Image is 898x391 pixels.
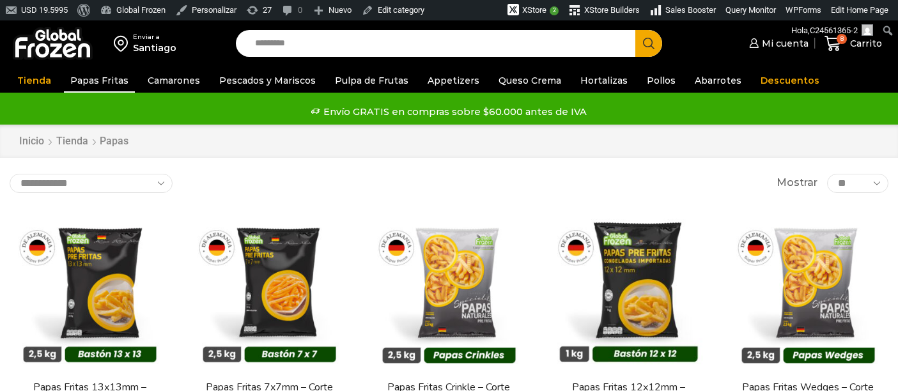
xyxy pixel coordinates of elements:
[550,6,559,15] span: 2
[574,68,634,93] a: Hortalizas
[141,68,206,93] a: Camarones
[754,68,826,93] a: Descuentos
[821,29,885,59] a: 8 Carrito
[640,68,682,93] a: Pollos
[19,134,128,149] nav: Breadcrumb
[10,174,173,193] select: Pedido de la tienda
[436,3,507,19] img: Visitas de 48 horas. Haz clic para ver más estadísticas del sitio.
[133,42,176,54] div: Santiago
[100,135,128,147] h1: Papas
[810,26,858,35] span: C24561365-2
[759,37,809,50] span: Mi cuenta
[19,134,45,149] a: Inicio
[492,68,568,93] a: Queso Crema
[421,68,486,93] a: Appetizers
[507,4,519,15] img: xstore
[11,68,58,93] a: Tienda
[64,68,135,93] a: Papas Fritas
[584,5,640,15] span: XStore Builders
[777,176,817,190] span: Mostrar
[56,134,89,149] a: Tienda
[114,33,133,54] img: address-field-icon.svg
[665,5,716,15] span: Sales Booster
[635,30,662,57] button: Search button
[329,68,415,93] a: Pulpa de Frutas
[522,5,546,15] span: XStore
[133,33,176,42] div: Enviar a
[847,37,882,50] span: Carrito
[688,68,748,93] a: Abarrotes
[746,31,809,56] a: Mi cuenta
[213,68,322,93] a: Pescados y Mariscos
[787,20,878,41] a: Hola,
